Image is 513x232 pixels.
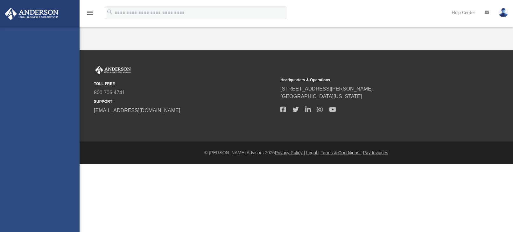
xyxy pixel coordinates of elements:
a: Legal | [306,150,320,155]
a: [STREET_ADDRESS][PERSON_NAME] [280,86,373,91]
i: search [106,9,113,16]
a: Pay Invoices [363,150,388,155]
img: User Pic [499,8,508,17]
img: Anderson Advisors Platinum Portal [3,8,60,20]
small: TOLL FREE [94,81,276,87]
a: menu [86,12,94,17]
i: menu [86,9,94,17]
small: Headquarters & Operations [280,77,462,83]
small: SUPPORT [94,99,276,105]
a: 800.706.4741 [94,90,125,95]
a: Terms & Conditions | [321,150,362,155]
div: © [PERSON_NAME] Advisors 2025 [80,149,513,156]
a: [EMAIL_ADDRESS][DOMAIN_NAME] [94,108,180,113]
a: Privacy Policy | [275,150,305,155]
a: [GEOGRAPHIC_DATA][US_STATE] [280,94,362,99]
img: Anderson Advisors Platinum Portal [94,66,132,74]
